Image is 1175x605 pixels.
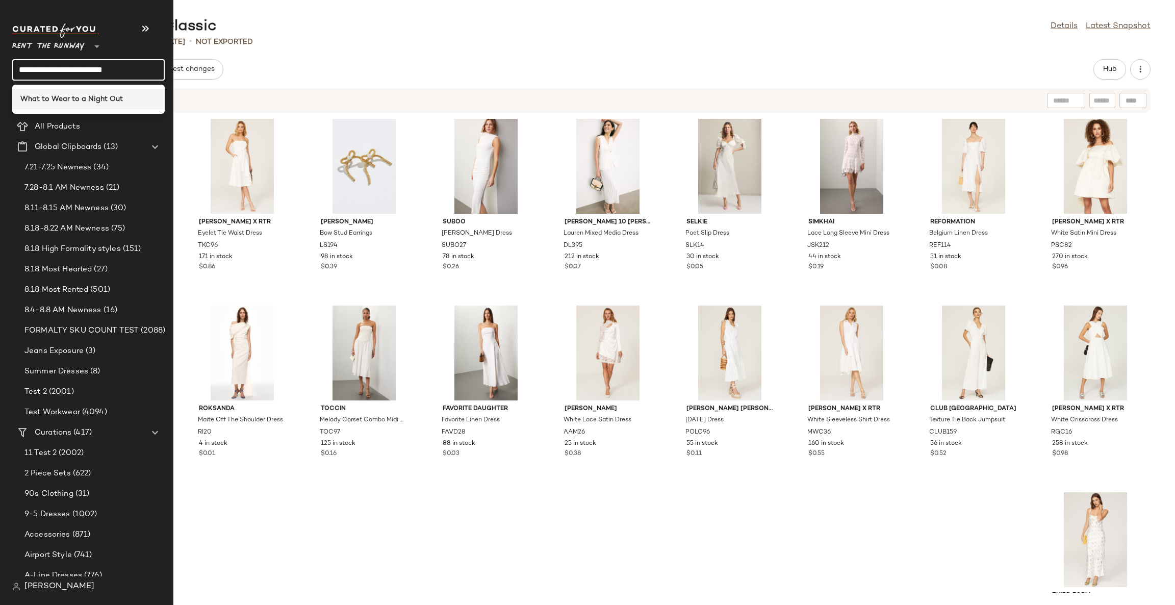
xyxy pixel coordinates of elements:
[1044,306,1147,400] img: RGC16.jpg
[35,427,71,439] span: Curations
[807,229,889,238] span: Lace Long Sleeve Mini Dress
[72,549,92,561] span: (741)
[24,264,92,275] span: 8.18 Most Hearted
[12,35,85,53] span: Rent the Runway
[565,218,651,227] span: [PERSON_NAME] 10 [PERSON_NAME]
[1044,492,1147,587] img: THI33.jpg
[139,325,165,337] span: (2088)
[24,581,94,593] span: [PERSON_NAME]
[443,439,475,448] span: 88 in stock
[564,416,631,425] span: White Lace Satin Dress
[71,468,91,480] span: (622)
[24,529,70,541] span: Accessories
[1052,439,1088,448] span: 258 in stock
[443,449,459,459] span: $0.03
[320,241,338,250] span: LS194
[929,229,988,238] span: Belgium Linen Dress
[109,223,125,235] span: (75)
[929,241,951,250] span: REF114
[199,405,286,414] span: Roksanda
[435,306,538,400] img: FAVD28.jpg
[443,253,474,262] span: 78 in stock
[1052,449,1068,459] span: $0.98
[24,182,104,194] span: 7.28-8.1 AM Newness
[24,325,139,337] span: FORMALTY SKU COUNT TEST
[199,253,233,262] span: 171 in stock
[199,439,227,448] span: 4 in stock
[80,407,107,418] span: (4094)
[1051,428,1072,437] span: RGC16
[1051,241,1072,250] span: PSC82
[198,241,218,250] span: TKC96
[922,119,1025,214] img: REF114.jpg
[321,405,407,414] span: Toccin
[685,229,729,238] span: Poet Slip Dress
[35,141,101,153] span: Global Clipboards
[565,263,581,272] span: $0.07
[321,218,407,227] span: [PERSON_NAME]
[556,119,659,214] img: DL395.jpg
[1052,218,1139,227] span: [PERSON_NAME] x RTR
[1051,416,1118,425] span: White Crisscross Dress
[808,439,844,448] span: 160 in stock
[929,428,957,437] span: CLUB159
[807,241,829,250] span: JSK212
[191,306,294,400] img: RI20.jpg
[71,427,92,439] span: (417)
[443,405,529,414] span: Favorite Daughter
[320,428,340,437] span: TOC97
[155,65,214,73] span: Request changes
[686,405,773,414] span: [PERSON_NAME] [PERSON_NAME]
[12,23,99,38] img: cfy_white_logo.C9jOOHJF.svg
[565,405,651,414] span: [PERSON_NAME]
[35,121,80,133] span: All Products
[199,218,286,227] span: [PERSON_NAME] x RTR
[686,218,773,227] span: Selkie
[442,229,512,238] span: [PERSON_NAME] Dress
[198,428,212,437] span: RI20
[24,488,73,500] span: 90s Clothing
[321,449,337,459] span: $0.16
[104,182,120,194] span: (21)
[930,218,1017,227] span: Reformation
[564,229,638,238] span: Lauren Mixed Media Dress
[565,253,599,262] span: 212 in stock
[70,509,97,520] span: (1002)
[84,345,95,357] span: (3)
[57,447,84,459] span: (2002)
[442,241,466,250] span: SUBO27
[24,203,109,214] span: 8.11-8.15 AM Newness
[24,223,109,235] span: 8.18-8.22 AM Newness
[678,119,781,214] img: SLK14.jpg
[91,162,109,173] span: (34)
[686,253,719,262] span: 30 in stock
[88,284,110,296] span: (501)
[1051,20,1078,33] a: Details
[146,59,223,80] button: Request changes
[24,407,80,418] span: Test Workwear
[929,416,1005,425] span: Texture Tie Back Jumpsuit
[565,449,581,459] span: $0.38
[1044,119,1147,214] img: PSC82.jpg
[101,141,118,153] span: (13)
[24,366,88,377] span: Summer Dresses
[196,37,253,47] p: Not Exported
[930,405,1017,414] span: Club [GEOGRAPHIC_DATA]
[807,416,890,425] span: White Sleeveless Shirt Dress
[1052,263,1068,272] span: $0.96
[686,439,718,448] span: 55 in stock
[1086,20,1151,33] a: Latest Snapshot
[24,305,101,316] span: 8.4-8.8 AM Newness
[70,529,91,541] span: (871)
[1103,65,1117,73] span: Hub
[24,386,47,398] span: Test 2
[109,203,126,214] span: (30)
[24,162,91,173] span: 7.21-7.25 Newness
[24,243,121,255] span: 8.18 High Formality styles
[321,263,337,272] span: $0.39
[47,386,74,398] span: (2001)
[807,428,831,437] span: MWC36
[189,36,192,48] span: •
[20,94,123,105] b: What to Wear to a Night Out
[565,439,596,448] span: 25 in stock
